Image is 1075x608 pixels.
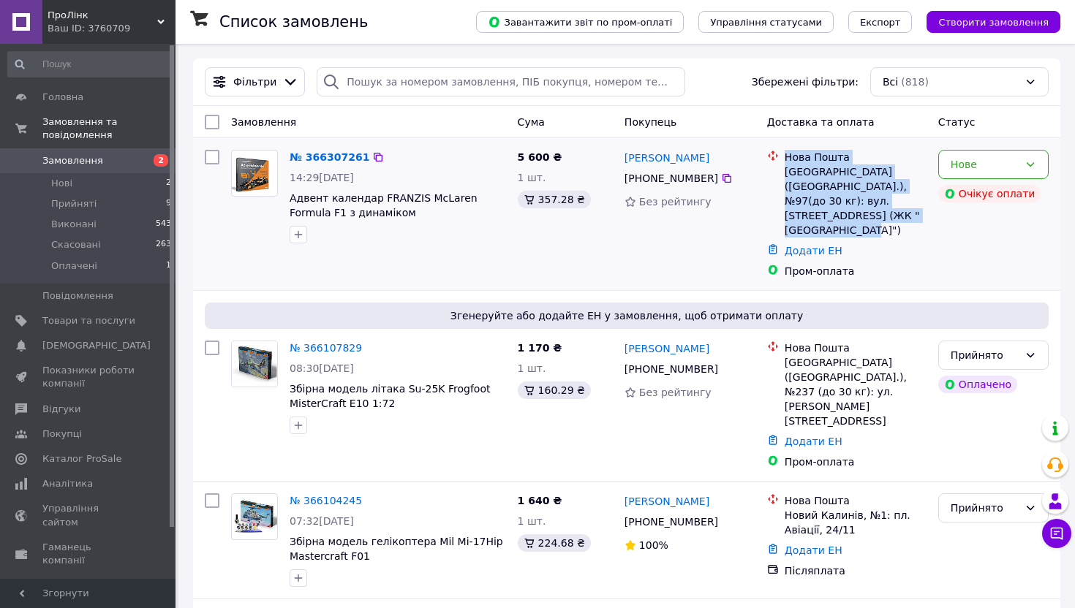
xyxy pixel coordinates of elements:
[42,115,176,142] span: Замовлення та повідомлення
[625,116,676,128] span: Покупець
[639,539,668,551] span: 100%
[51,197,97,210] span: Прийняті
[710,17,822,28] span: Управління статусами
[42,541,135,567] span: Гаманець компанії
[518,151,562,163] span: 5 600 ₴
[883,75,898,89] span: Всі
[951,500,1019,516] div: Прийнято
[233,75,276,89] span: Фільтри
[951,156,1019,172] div: Нове
[848,11,913,33] button: Експорт
[1042,519,1071,548] button: Чат з покупцем
[938,185,1041,202] div: Очікує оплати
[785,455,927,469] div: Пром-оплата
[51,259,97,273] span: Оплачені
[231,116,296,128] span: Замовлення
[518,495,562,506] span: 1 640 ₴
[476,11,684,33] button: Завантажити звіт по пром-оплаті
[231,150,278,197] a: Фото товару
[938,376,1017,393] div: Оплачено
[785,436,842,447] a: Додати ЕН
[625,494,709,509] a: [PERSON_NAME]
[785,245,842,256] a: Додати ЕН
[951,347,1019,363] div: Прийнято
[639,387,712,398] span: Без рейтингу
[518,515,546,527] span: 1 шт.
[290,342,362,354] a: № 366107829
[48,9,157,22] span: ПроЛінк
[42,427,82,441] span: Покупці
[42,403,80,416] span: Відгуки
[785,341,927,355] div: Нова Пошта
[51,177,72,190] span: Нові
[211,308,1043,323] span: Згенеруйте або додайте ЕН у замовлення, щоб отримати оплату
[752,75,859,89] span: Збережені фільтри:
[518,191,591,208] div: 357.28 ₴
[42,314,135,327] span: Товари та послуги
[42,91,83,104] span: Головна
[231,341,278,387] a: Фото товару
[518,362,546,374] span: 1 шт.
[518,342,562,354] span: 1 170 ₴
[154,154,168,167] span: 2
[42,154,103,167] span: Замовлення
[518,116,545,128] span: Cума
[232,499,277,533] img: Фото товару
[518,381,591,399] div: 160.29 ₴
[232,341,277,387] img: Фото товару
[488,15,672,28] span: Завантажити звіт по пром-оплаті
[518,534,591,552] div: 224.68 ₴
[48,22,176,35] div: Ваш ID: 3760709
[7,51,173,77] input: Пошук
[42,289,113,303] span: Повідомлення
[290,151,369,163] a: № 366307261
[625,341,709,356] a: [PERSON_NAME]
[518,172,546,183] span: 1 шт.
[698,11,834,33] button: Управління статусами
[290,495,362,506] a: № 366104245
[785,493,927,508] div: Нова Пошта
[785,544,842,556] a: Додати ЕН
[290,536,503,562] a: Збірна модель гелікоптера Mil Mi-17Hip Mastercraft F01
[317,67,685,96] input: Пошук за номером замовлення, ПІБ покупця, номером телефону, Email, номером накладної
[912,15,1060,27] a: Створити замовлення
[42,339,151,352] span: [DEMOGRAPHIC_DATA]
[785,508,927,537] div: Новий Калинів, №1: пл. Авіації, 24/11
[785,150,927,164] div: Нова Пошта
[166,259,171,273] span: 1
[927,11,1060,33] button: Створити замовлення
[625,151,709,165] a: [PERSON_NAME]
[785,264,927,278] div: Пром-оплата
[51,218,97,231] span: Виконані
[232,153,277,193] img: Фото товару
[290,362,354,374] span: 08:30[DATE]
[42,364,135,390] span: Показники роботи компанії
[938,116,976,128] span: Статус
[42,502,135,528] span: Управління сайтом
[938,17,1049,28] span: Створити замовлення
[767,116,875,128] span: Доставка та оплата
[290,383,490,409] a: Збірна модель літака Su-25K Frogfoot MisterCraft E10 1:72
[622,512,721,532] div: [PHONE_NUMBER]
[156,218,171,231] span: 543
[51,238,101,251] span: Скасовані
[219,13,368,31] h1: Список замовлень
[42,452,121,465] span: Каталог ProSale
[231,493,278,540] a: Фото товару
[156,238,171,251] span: 263
[622,359,721,379] div: [PHONE_NUMBER]
[166,177,171,190] span: 2
[785,164,927,237] div: [GEOGRAPHIC_DATA] ([GEOGRAPHIC_DATA].), №97(до 30 кг): вул. [STREET_ADDRESS] (ЖК "[GEOGRAPHIC_DAT...
[785,563,927,578] div: Післяплата
[860,17,901,28] span: Експорт
[290,192,478,218] a: Адвент календар FRANZIS McLaren Formula F1 з динаміком
[166,197,171,210] span: 9
[290,515,354,527] span: 07:32[DATE]
[42,477,93,490] span: Аналітика
[785,355,927,428] div: [GEOGRAPHIC_DATA] ([GEOGRAPHIC_DATA].), №237 (до 30 кг): ул. [PERSON_NAME][STREET_ADDRESS]
[901,76,929,88] span: (818)
[639,196,712,208] span: Без рейтингу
